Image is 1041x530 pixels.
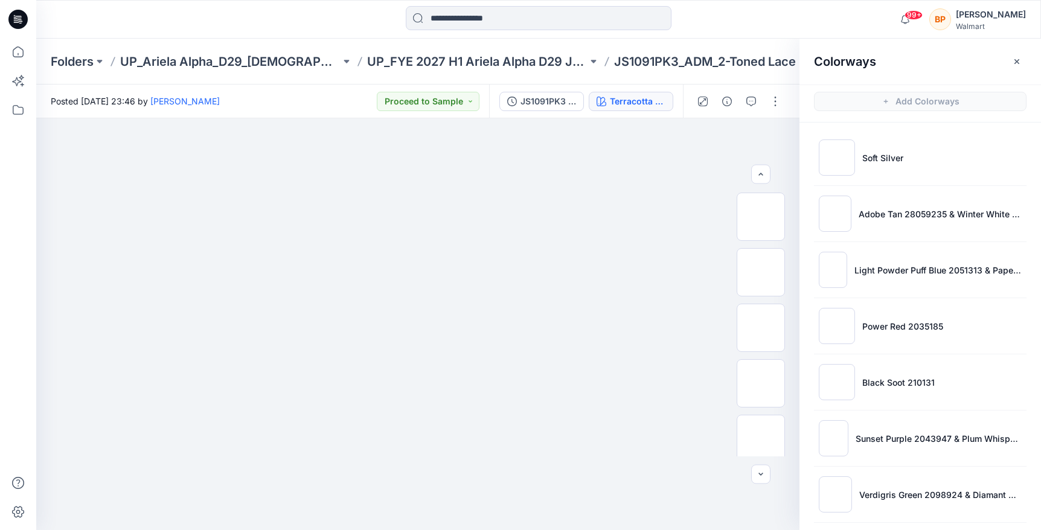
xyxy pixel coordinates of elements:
[610,95,665,108] div: Terracotta Mauve 2038550 & Merlot 2033252
[120,53,341,70] a: UP_Ariela Alpha_D29_[DEMOGRAPHIC_DATA] Intimates - Joyspun
[499,92,584,111] button: JS1091PK3 2-Toned Lace Cheeky First Colorway
[150,96,220,106] a: [PERSON_NAME]
[856,432,1022,445] p: Sunset Purple 2043947 & Plum Whisper 2041609
[589,92,673,111] button: Terracotta Mauve 2038550 & Merlot 2033252
[862,320,943,333] p: Power Red 2035185
[819,139,855,176] img: Soft Silver
[819,420,848,456] img: Sunset Purple 2043947 & Plum Whisper 2041609
[520,95,576,108] div: JS1091PK3 2-Toned Lace Cheeky First Colorway
[862,376,935,389] p: Black Soot 210131
[862,152,903,164] p: Soft Silver
[956,22,1026,31] div: Walmart
[819,252,847,288] img: Light Powder Puff Blue 2051313 & Paper Paile 3495J
[819,476,852,512] img: Verdigris Green 2098924 & Diamant 2068J
[819,364,855,400] img: Black Soot 210131
[51,53,94,70] a: Folders
[51,95,220,107] span: Posted [DATE] 23:46 by
[814,54,876,69] h2: Colorways
[854,264,1022,276] p: Light Powder Puff Blue 2051313 & Paper Paile 3495J
[956,7,1026,22] div: [PERSON_NAME]
[905,10,923,20] span: 99+
[819,196,851,232] img: Adobe Tan 28059235 & Winter White 212131
[614,53,834,70] p: JS1091PK3_ADM_2-Toned Lace Cheeky
[717,92,737,111] button: Details
[819,308,855,344] img: Power Red 2035185
[859,208,1022,220] p: Adobe Tan 28059235 & Winter White 212131
[929,8,951,30] div: BP
[367,53,588,70] a: UP_FYE 2027 H1 Ariela Alpha D29 Joyspun Panties
[859,488,1022,501] p: Verdigris Green 2098924 & Diamant 2068J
